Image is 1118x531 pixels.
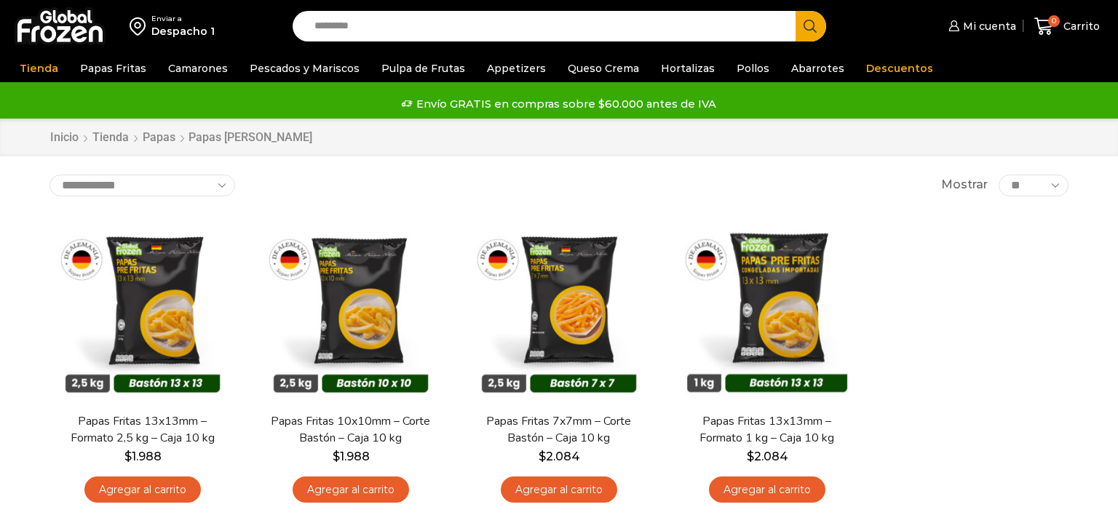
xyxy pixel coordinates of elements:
a: Papas Fritas 13x13mm – Formato 1 kg – Caja 10 kg [683,413,851,447]
div: Despacho 1 [151,24,215,39]
select: Pedido de la tienda [49,175,235,196]
span: Carrito [1060,19,1100,33]
a: Inicio [49,129,79,146]
a: Agregar al carrito: “Papas Fritas 10x10mm - Corte Bastón - Caja 10 kg” [293,476,409,503]
a: 0 Carrito [1031,9,1103,44]
img: address-field-icon.svg [130,14,151,39]
h1: Papas [PERSON_NAME] [189,130,312,144]
a: Mi cuenta [945,12,1016,41]
span: Mostrar [941,177,988,193]
button: Search button [796,11,826,41]
a: Papas Fritas 13x13mm – Formato 2,5 kg – Caja 10 kg [59,413,226,447]
a: Papas Fritas 7x7mm – Corte Bastón – Caja 10 kg [475,413,643,447]
span: $ [333,450,340,463]
span: $ [124,450,132,463]
a: Pescados y Mariscos [242,55,367,82]
bdi: 1.988 [333,450,370,463]
a: Papas Fritas [73,55,154,82]
a: Camarones [161,55,235,82]
a: Pulpa de Frutas [374,55,472,82]
a: Pollos [729,55,777,82]
a: Abarrotes [784,55,852,82]
span: $ [539,450,546,463]
bdi: 1.988 [124,450,162,463]
a: Papas [142,129,176,146]
a: Agregar al carrito: “Papas Fritas 13x13mm - Formato 1 kg - Caja 10 kg” [709,476,825,503]
a: Papas Fritas 10x10mm – Corte Bastón – Caja 10 kg [267,413,435,447]
bdi: 2.084 [747,450,788,463]
span: Mi cuenta [959,19,1016,33]
a: Hortalizas [654,55,722,82]
div: Enviar a [151,14,215,24]
a: Agregar al carrito: “Papas Fritas 13x13mm - Formato 2,5 kg - Caja 10 kg” [84,476,201,503]
a: Queso Crema [560,55,646,82]
bdi: 2.084 [539,450,580,463]
a: Tienda [12,55,66,82]
nav: Breadcrumb [49,129,312,146]
a: Appetizers [480,55,553,82]
a: Agregar al carrito: “Papas Fritas 7x7mm - Corte Bastón - Caja 10 kg” [501,476,617,503]
span: $ [747,450,754,463]
span: 0 [1048,15,1060,27]
a: Tienda [92,129,130,146]
a: Descuentos [859,55,940,82]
